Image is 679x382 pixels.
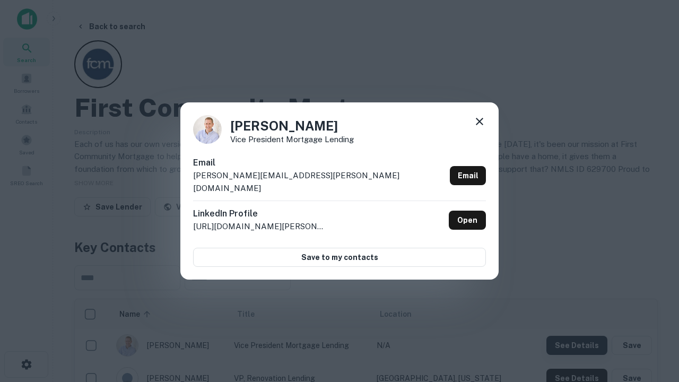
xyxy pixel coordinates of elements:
p: Vice President Mortgage Lending [230,135,354,143]
a: Email [450,166,486,185]
p: [URL][DOMAIN_NAME][PERSON_NAME] [193,220,326,233]
button: Save to my contacts [193,248,486,267]
iframe: Chat Widget [626,297,679,348]
h4: [PERSON_NAME] [230,116,354,135]
p: [PERSON_NAME][EMAIL_ADDRESS][PERSON_NAME][DOMAIN_NAME] [193,169,446,194]
h6: Email [193,157,446,169]
h6: LinkedIn Profile [193,207,326,220]
img: 1520878720083 [193,115,222,144]
a: Open [449,211,486,230]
